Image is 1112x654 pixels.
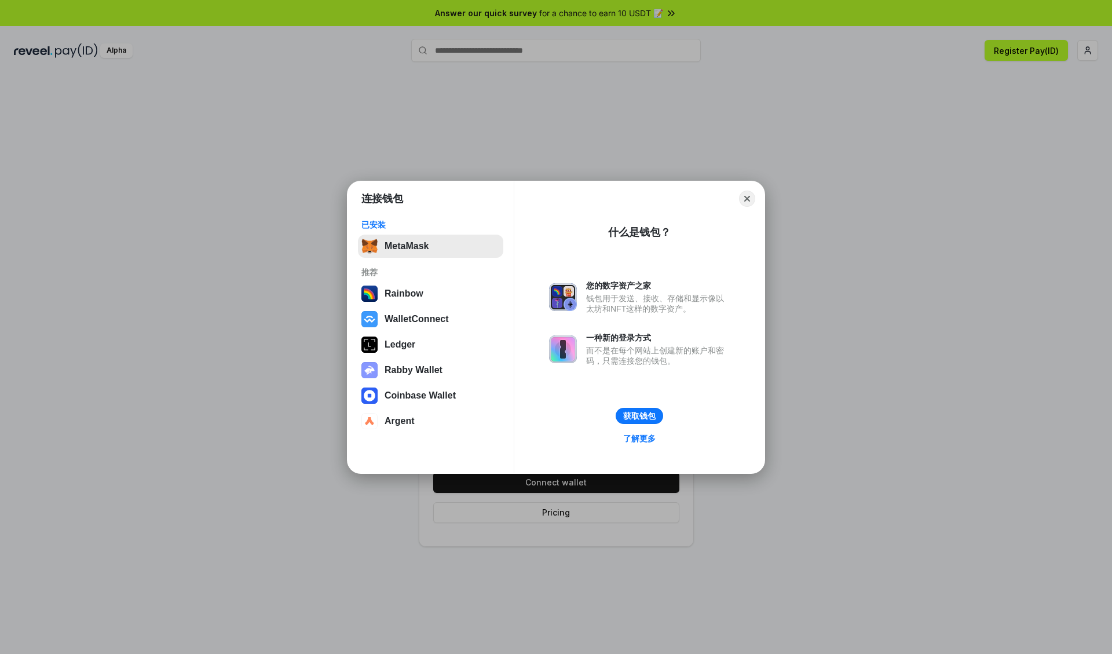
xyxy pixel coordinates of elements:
[385,365,442,375] div: Rabby Wallet
[361,192,403,206] h1: 连接钱包
[549,335,577,363] img: svg+xml,%3Csvg%20xmlns%3D%22http%3A%2F%2Fwww.w3.org%2F2000%2Fsvg%22%20fill%3D%22none%22%20viewBox...
[361,362,378,378] img: svg+xml,%3Csvg%20xmlns%3D%22http%3A%2F%2Fwww.w3.org%2F2000%2Fsvg%22%20fill%3D%22none%22%20viewBox...
[361,311,378,327] img: svg+xml,%3Csvg%20width%3D%2228%22%20height%3D%2228%22%20viewBox%3D%220%200%2028%2028%22%20fill%3D...
[361,413,378,429] img: svg+xml,%3Csvg%20width%3D%2228%22%20height%3D%2228%22%20viewBox%3D%220%200%2028%2028%22%20fill%3D...
[385,288,423,299] div: Rainbow
[586,345,730,366] div: 而不是在每个网站上创建新的账户和密码，只需连接您的钱包。
[385,416,415,426] div: Argent
[358,308,503,331] button: WalletConnect
[385,339,415,350] div: Ledger
[361,220,500,230] div: 已安装
[623,433,656,444] div: 了解更多
[549,283,577,311] img: svg+xml,%3Csvg%20xmlns%3D%22http%3A%2F%2Fwww.w3.org%2F2000%2Fsvg%22%20fill%3D%22none%22%20viewBox...
[608,225,671,239] div: 什么是钱包？
[358,410,503,433] button: Argent
[361,238,378,254] img: svg+xml,%3Csvg%20fill%3D%22none%22%20height%3D%2233%22%20viewBox%3D%220%200%2035%2033%22%20width%...
[385,314,449,324] div: WalletConnect
[358,384,503,407] button: Coinbase Wallet
[361,286,378,302] img: svg+xml,%3Csvg%20width%3D%22120%22%20height%3D%22120%22%20viewBox%3D%220%200%20120%20120%22%20fil...
[616,408,663,424] button: 获取钱包
[385,241,429,251] div: MetaMask
[385,390,456,401] div: Coinbase Wallet
[358,333,503,356] button: Ledger
[358,359,503,382] button: Rabby Wallet
[739,191,755,207] button: Close
[358,282,503,305] button: Rainbow
[586,333,730,343] div: 一种新的登录方式
[361,267,500,277] div: 推荐
[361,388,378,404] img: svg+xml,%3Csvg%20width%3D%2228%22%20height%3D%2228%22%20viewBox%3D%220%200%2028%2028%22%20fill%3D...
[616,431,663,446] a: 了解更多
[358,235,503,258] button: MetaMask
[361,337,378,353] img: svg+xml,%3Csvg%20xmlns%3D%22http%3A%2F%2Fwww.w3.org%2F2000%2Fsvg%22%20width%3D%2228%22%20height%3...
[586,280,730,291] div: 您的数字资产之家
[623,411,656,421] div: 获取钱包
[586,293,730,314] div: 钱包用于发送、接收、存储和显示像以太坊和NFT这样的数字资产。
